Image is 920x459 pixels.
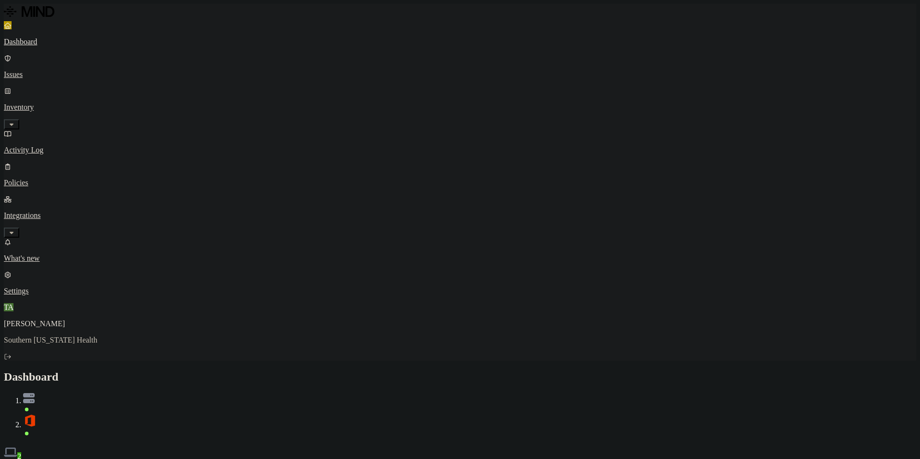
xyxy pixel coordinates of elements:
p: Integrations [4,211,916,220]
img: endpoint.svg [4,446,17,459]
a: What's new [4,238,916,263]
h2: Dashboard [4,370,916,383]
img: MIND [4,4,54,19]
a: Integrations [4,195,916,236]
p: Southern [US_STATE] Health [4,336,916,344]
span: TA [4,303,13,311]
a: Activity Log [4,129,916,154]
p: Policies [4,178,916,187]
a: Issues [4,54,916,79]
p: Issues [4,70,916,79]
a: Inventory [4,87,916,128]
p: Settings [4,287,916,295]
img: office-365.svg [23,414,37,427]
p: Inventory [4,103,916,112]
a: Settings [4,270,916,295]
p: Activity Log [4,146,916,154]
a: Policies [4,162,916,187]
p: Dashboard [4,38,916,46]
a: MIND [4,4,916,21]
a: Dashboard [4,21,916,46]
img: azure-files.svg [23,393,35,403]
p: What's new [4,254,916,263]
